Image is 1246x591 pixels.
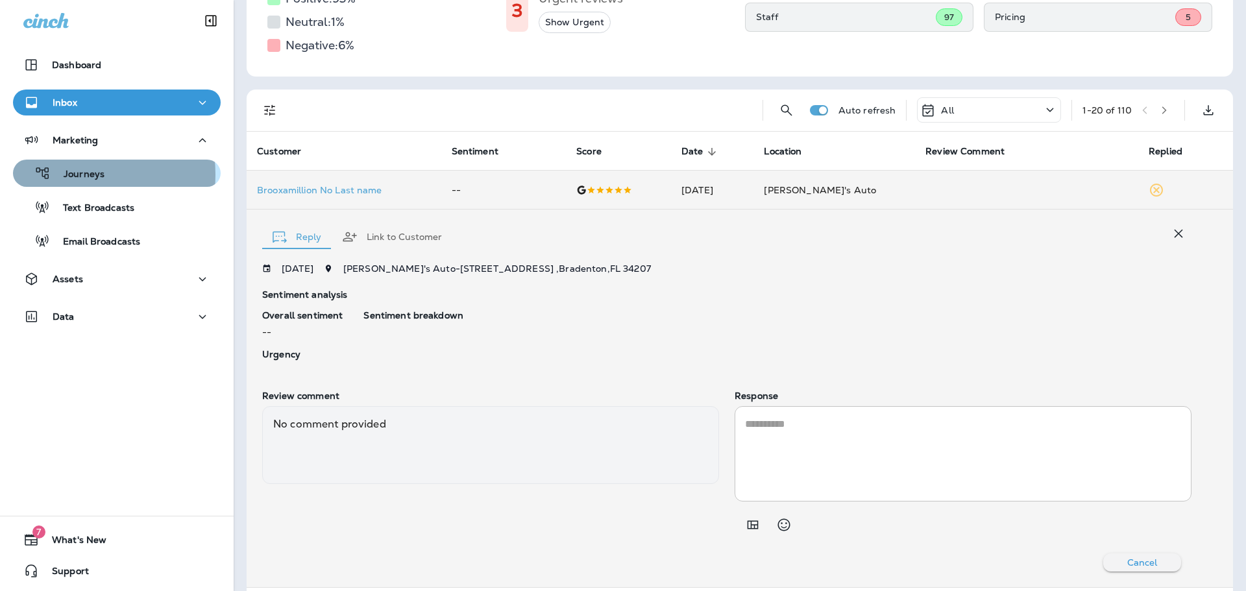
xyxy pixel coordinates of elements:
[13,558,221,584] button: Support
[1127,557,1158,568] p: Cancel
[925,146,1021,158] span: Review Comment
[262,289,1191,300] p: Sentiment analysis
[262,213,332,260] button: Reply
[257,97,283,123] button: Filters
[52,60,101,70] p: Dashboard
[13,527,221,553] button: 7What's New
[13,90,221,115] button: Inbox
[764,146,818,158] span: Location
[53,97,77,108] p: Inbox
[13,227,221,254] button: Email Broadcasts
[53,135,98,145] p: Marketing
[1082,105,1132,115] div: 1 - 20 of 110
[39,566,89,581] span: Support
[735,391,1191,401] p: Response
[282,263,313,274] p: [DATE]
[262,310,343,320] p: Overall sentiment
[50,202,134,215] p: Text Broadcasts
[193,8,229,34] button: Collapse Sidebar
[681,146,720,158] span: Date
[681,146,703,157] span: Date
[13,127,221,153] button: Marketing
[262,391,719,401] p: Review comment
[671,171,753,210] td: [DATE]
[363,310,1191,320] p: Sentiment breakdown
[925,146,1005,157] span: Review Comment
[452,146,515,158] span: Sentiment
[39,535,106,550] span: What's New
[53,311,75,322] p: Data
[539,12,611,33] button: Show Urgent
[343,263,651,274] span: [PERSON_NAME]'s Auto - [STREET_ADDRESS] , Bradenton , FL 34207
[838,105,896,115] p: Auto refresh
[740,512,766,538] button: Add in a premade template
[1186,12,1191,23] span: 5
[1195,97,1221,123] button: Export as CSV
[13,304,221,330] button: Data
[1149,146,1182,157] span: Replied
[1103,553,1181,572] button: Cancel
[441,171,567,210] td: --
[764,184,876,196] span: [PERSON_NAME]'s Auto
[286,35,354,56] h5: Negative: 6 %
[774,97,800,123] button: Search Reviews
[995,12,1175,22] p: Pricing
[756,12,936,22] p: Staff
[13,266,221,292] button: Assets
[51,169,104,181] p: Journeys
[262,349,343,359] p: Urgency
[13,160,221,187] button: Journeys
[257,185,431,195] div: Click to view Customer Drawer
[332,213,452,260] button: Link to Customer
[32,525,45,538] span: 7
[452,146,498,157] span: Sentiment
[576,146,618,158] span: Score
[53,274,83,284] p: Assets
[576,146,602,157] span: Score
[764,146,801,157] span: Location
[257,146,318,158] span: Customer
[262,406,719,484] div: No comment provided
[944,12,954,23] span: 97
[50,236,140,248] p: Email Broadcasts
[257,185,431,195] p: Brooxamillion No Last name
[286,12,345,32] h5: Neutral: 1 %
[262,310,343,339] div: --
[1149,146,1199,158] span: Replied
[941,105,953,115] p: All
[13,52,221,78] button: Dashboard
[771,512,797,538] button: Select an emoji
[257,146,301,157] span: Customer
[13,193,221,221] button: Text Broadcasts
